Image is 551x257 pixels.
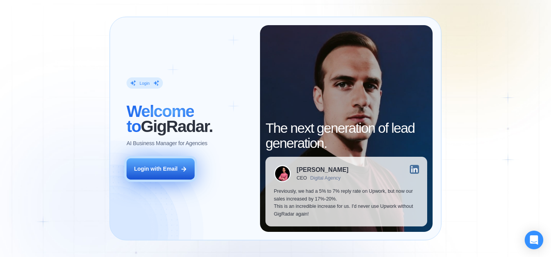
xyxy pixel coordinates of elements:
h2: The next generation of lead generation. [265,121,427,151]
div: Login [140,80,150,86]
h2: ‍ GigRadar. [127,104,252,134]
span: Welcome to [127,102,194,135]
div: Digital Agency [310,175,341,181]
div: CEO [297,175,307,181]
p: Previously, we had a 5% to 7% reply rate on Upwork, but now our sales increased by 17%-20%. This ... [274,188,419,218]
button: Login with Email [127,158,195,180]
p: AI Business Manager for Agencies [127,140,207,147]
div: Login with Email [134,165,178,173]
div: [PERSON_NAME] [297,166,349,173]
div: Open Intercom Messenger [525,231,543,249]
